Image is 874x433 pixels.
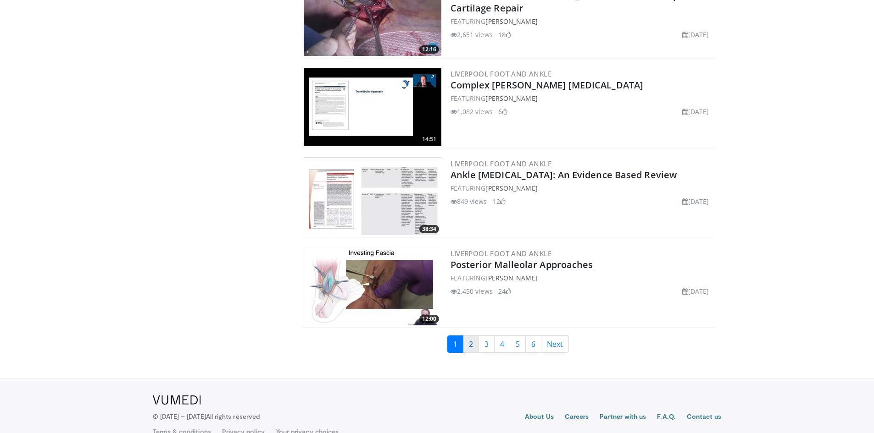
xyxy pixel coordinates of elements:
li: [DATE] [682,30,709,39]
img: 66da722d-eace-4dd4-83ff-a83df7854299.300x170_q85_crop-smart_upscale.jpg [304,68,441,146]
div: FEATURING [451,16,713,26]
span: 12:00 [419,315,439,323]
a: Careers [565,412,589,423]
li: 6 [498,107,507,116]
a: 38:34 [304,158,441,236]
a: 5 [510,335,526,353]
a: [PERSON_NAME] [485,184,537,192]
a: About Us [525,412,554,423]
a: Next [541,335,569,353]
img: ad0c3c97-1adf-422f-b795-38ace30bb30a.300x170_q85_crop-smart_upscale.jpg [304,247,441,325]
span: 12:16 [419,45,439,54]
li: 2,450 views [451,286,493,296]
li: 849 views [451,197,487,206]
img: VuMedi Logo [153,395,201,405]
li: 12 [493,197,506,206]
a: F.A.Q. [657,412,675,423]
a: Ankle [MEDICAL_DATA]: An Evidence Based Review [451,169,677,181]
a: 14:51 [304,68,441,146]
a: Liverpool Foot and Ankle [451,249,552,258]
p: © [DATE] – [DATE] [153,412,260,421]
a: 1 [447,335,463,353]
li: 1,082 views [451,107,493,116]
a: 12:00 [304,247,441,325]
a: Contact us [687,412,722,423]
a: Complex [PERSON_NAME] [MEDICAL_DATA] [451,79,644,91]
a: [PERSON_NAME] [485,274,537,282]
li: [DATE] [682,197,709,206]
a: [PERSON_NAME] [485,17,537,26]
li: 24 [498,286,511,296]
li: [DATE] [682,286,709,296]
li: 18 [498,30,511,39]
nav: Search results pages [302,335,715,353]
span: All rights reserved [206,412,260,420]
a: Liverpool Foot and Ankle [451,69,552,78]
span: 38:34 [419,225,439,233]
a: 3 [479,335,495,353]
a: Posterior Malleolar Approaches [451,258,593,271]
span: 14:51 [419,135,439,143]
div: FEATURING [451,273,713,283]
li: 2,651 views [451,30,493,39]
img: fb7b7a01-cddc-4fe6-a7c5-b60feb239fe3.300x170_q85_crop-smart_upscale.jpg [304,158,441,236]
a: Partner with us [600,412,646,423]
div: FEATURING [451,183,713,193]
a: 6 [525,335,541,353]
div: FEATURING [451,93,713,103]
a: 2 [463,335,479,353]
a: Liverpool Foot and Ankle [451,159,552,168]
a: [PERSON_NAME] [485,94,537,103]
a: 4 [494,335,510,353]
li: [DATE] [682,107,709,116]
